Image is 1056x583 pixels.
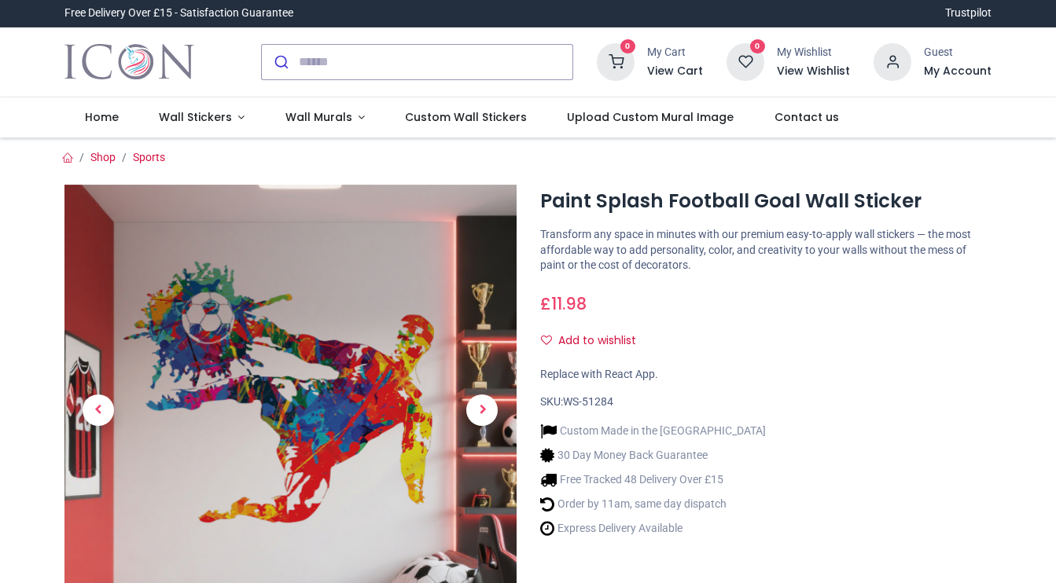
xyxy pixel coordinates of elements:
a: Logo of Icon Wall Stickers [64,40,194,84]
button: Add to wishlistAdd to wishlist [540,328,649,354]
div: My Wishlist [777,45,850,60]
div: Guest [924,45,992,60]
a: Wall Stickers [138,97,265,138]
span: Previous [83,394,114,426]
span: 11.98 [551,292,587,315]
button: Submit [262,45,299,79]
sup: 0 [750,39,765,54]
li: Free Tracked 48 Delivery Over £15 [540,471,766,488]
a: Shop [90,151,116,163]
li: Order by 11am, same day dispatch [540,496,766,512]
a: View Wishlist [777,64,850,79]
h1: Paint Splash Football Goal Wall Sticker [540,188,992,214]
span: £ [540,292,587,315]
span: Home [85,109,119,125]
span: Wall Murals [285,109,352,125]
sup: 0 [620,39,635,54]
div: SKU: [540,394,992,410]
a: 0 [727,54,764,67]
a: Next [448,252,516,568]
span: Upload Custom Mural Image [567,109,734,125]
a: Wall Murals [265,97,385,138]
li: 30 Day Money Back Guarantee [540,447,766,464]
a: 0 [597,54,635,67]
a: Sports [133,151,165,163]
i: Add to wishlist [541,335,552,346]
span: Next [466,394,498,426]
a: Previous [64,252,132,568]
img: Icon Wall Stickers [64,40,194,84]
div: Replace with React App. [540,367,992,383]
a: View Cart [647,64,703,79]
span: Custom Wall Stickers [405,109,527,125]
p: Transform any space in minutes with our premium easy-to-apply wall stickers — the most affordable... [540,227,992,273]
a: Trustpilot [945,5,992,21]
div: My Cart [647,45,703,60]
div: Free Delivery Over £15 - Satisfaction Guarantee [64,5,293,21]
span: Wall Stickers [159,109,232,125]
span: Contact us [775,109,839,125]
a: My Account [924,64,992,79]
li: Custom Made in the [GEOGRAPHIC_DATA] [540,423,766,439]
span: WS-51284 [563,395,613,408]
li: Express Delivery Available [540,520,766,537]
